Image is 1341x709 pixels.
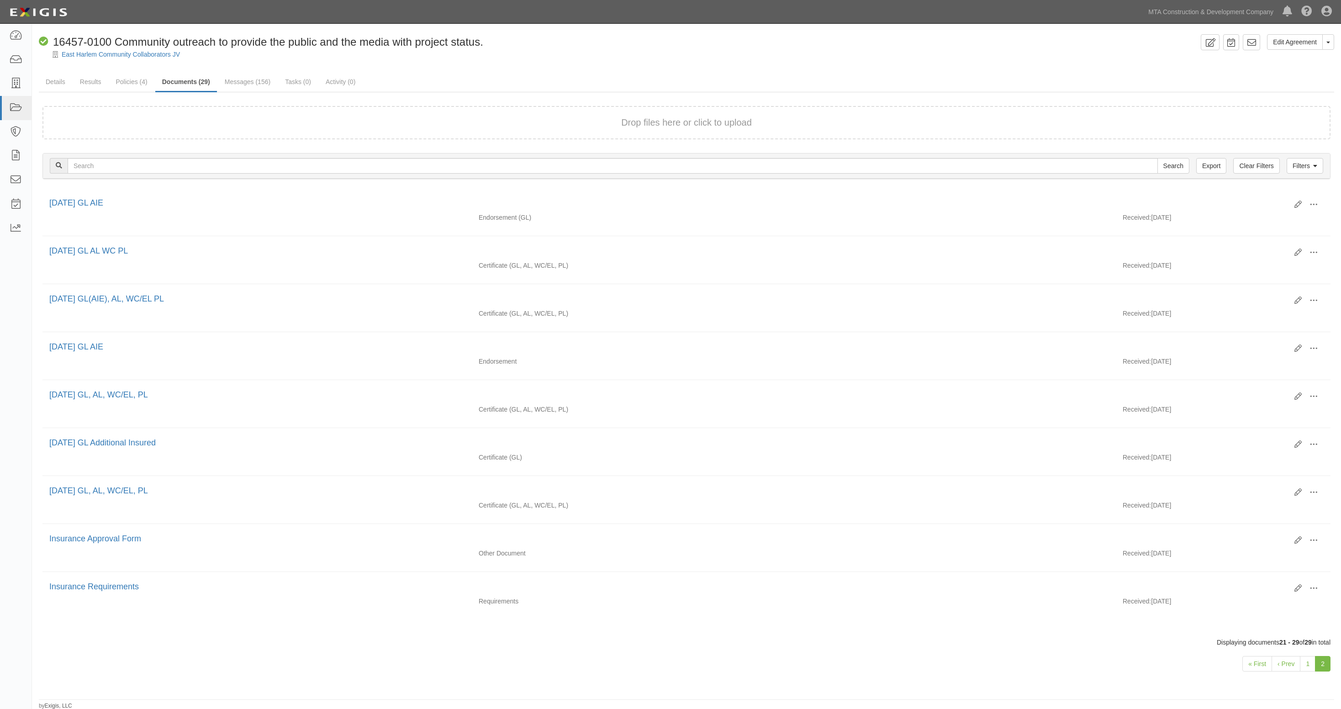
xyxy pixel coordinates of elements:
p: Received: [1123,597,1151,606]
a: Tasks (0) [278,73,318,91]
a: Clear Filters [1233,158,1279,174]
div: General Liability Auto Liability Workers Compensation/Employers Liability Professional Liability [472,261,794,270]
a: Filters [1287,158,1323,174]
div: [DATE] [1116,501,1330,514]
p: Received: [1123,357,1151,366]
a: Insurance Approval Form [49,534,141,543]
div: [DATE] [1116,597,1330,610]
p: Received: [1123,309,1151,318]
div: [DATE] [1116,549,1330,562]
div: Displaying documents of in total [36,638,1337,647]
a: 1 [1300,656,1315,672]
div: General Liability Auto Liability Workers Compensation/Employers Liability Professional Liability [472,501,794,510]
button: Drop files here or click to upload [621,116,752,129]
div: [DATE] [1116,405,1330,418]
div: Endorsement [472,357,794,366]
a: [DATE] GL AIE [49,198,103,207]
div: Other Document [472,549,794,558]
p: Received: [1123,453,1151,462]
div: 4.21.19 GL, AL, WC/EL, PL [49,389,1288,401]
p: Received: [1123,501,1151,510]
div: General Liability [472,453,794,462]
input: Search [1157,158,1189,174]
a: Export [1196,158,1226,174]
a: East Harlem Community Collaborators JV [62,51,180,58]
div: 4.21.21 GL AIE [49,197,1288,209]
p: Received: [1123,261,1151,270]
div: 4.21.20 GL(AIE), AL, WC/EL PL [49,293,1288,305]
a: [DATE] GL AL WC PL [49,246,128,255]
div: [DATE] [1116,309,1330,323]
a: [DATE] GL, AL, WC/EL, PL [49,390,148,399]
input: Search [68,158,1158,174]
div: 16457-0100 Community outreach to provide the public and the media with project status. [39,34,483,50]
a: Messages (156) [218,73,277,91]
i: Compliant [39,37,48,47]
div: 4.21.18 GL, AL, WC/EL, PL [49,485,1288,497]
a: Documents (29) [155,73,217,92]
i: Help Center - Complianz [1301,6,1312,17]
a: Results [73,73,108,91]
a: Insurance Requirements [49,582,139,591]
div: [DATE] [1116,453,1330,466]
div: [DATE] [1116,213,1330,227]
div: 4/21/18 GL Additional Insured [49,437,1288,449]
img: logo-5460c22ac91f19d4615b14bd174203de0afe785f0fc80cf4dbbc73dc1793850b.png [7,4,70,21]
a: Edit Agreement [1267,34,1323,50]
a: « First [1242,656,1272,672]
a: [DATE] GL AIE [49,342,103,351]
a: [DATE] GL(AIE), AL, WC/EL PL [49,294,164,303]
b: 21 - 29 [1279,639,1299,646]
p: Received: [1123,213,1151,222]
p: Received: [1123,405,1151,414]
div: General Liability Auto Liability Workers Compensation/Employers Liability Professional Liability [472,405,794,414]
div: General Liability Auto Liability Workers Compensation/Employers Liability Professional Liability [472,309,794,318]
div: 4.21.21 GL AL WC PL [49,245,1288,257]
a: [DATE] GL, AL, WC/EL, PL [49,486,148,495]
div: Requirements [472,597,794,606]
div: 4.21.19 GL AIE [49,341,1288,353]
div: Insurance Requirements [49,581,1288,593]
a: ‹ Prev [1272,656,1300,672]
a: [DATE] GL Additional Insured [49,438,156,447]
a: Policies (4) [109,73,154,91]
div: [DATE] [1116,357,1330,370]
div: Insurance Approval Form [49,533,1288,545]
span: 16457-0100 Community outreach to provide the public and the media with project status. [53,36,483,48]
a: Details [39,73,72,91]
div: General Liability [472,213,794,222]
a: MTA Construction & Development Company [1144,3,1278,21]
a: Exigis, LLC [45,703,72,709]
div: [DATE] [1116,261,1330,275]
a: 2 [1315,656,1330,672]
p: Received: [1123,549,1151,558]
b: 29 [1304,639,1312,646]
a: Activity (0) [319,73,362,91]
